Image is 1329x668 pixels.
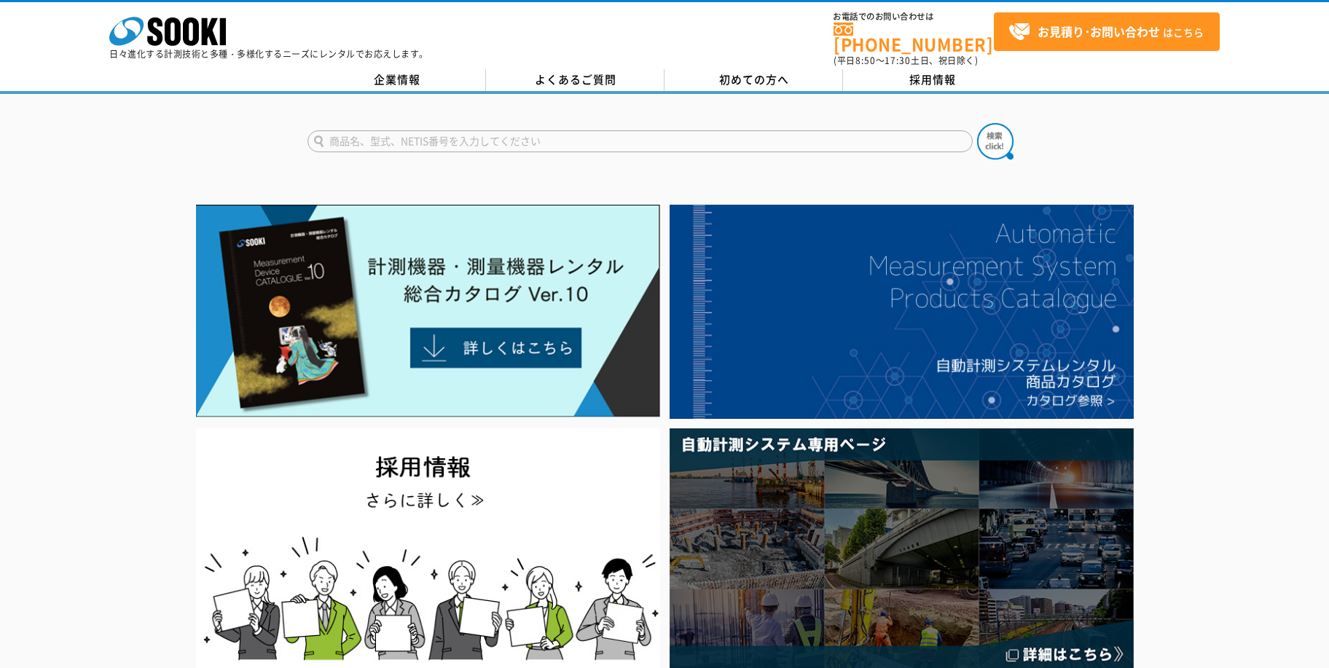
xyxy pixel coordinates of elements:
span: はこちら [1008,21,1204,43]
a: [PHONE_NUMBER] [834,23,994,52]
a: 採用情報 [843,69,1022,91]
a: 企業情報 [307,69,486,91]
strong: お見積り･お問い合わせ [1038,23,1160,40]
img: btn_search.png [977,123,1014,160]
span: お電話でのお問い合わせは [834,12,994,21]
span: (平日 ～ 土日、祝日除く) [834,54,978,67]
p: 日々進化する計測技術と多種・多様化するニーズにレンタルでお応えします。 [109,50,428,58]
a: 初めての方へ [664,69,843,91]
span: 8:50 [855,54,876,67]
span: 17:30 [885,54,911,67]
a: お見積り･お問い合わせはこちら [994,12,1220,51]
img: Catalog Ver10 [196,205,660,417]
a: よくあるご質問 [486,69,664,91]
input: 商品名、型式、NETIS番号を入力してください [307,130,973,152]
span: 初めての方へ [719,71,789,87]
img: 自動計測システムカタログ [670,205,1134,419]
